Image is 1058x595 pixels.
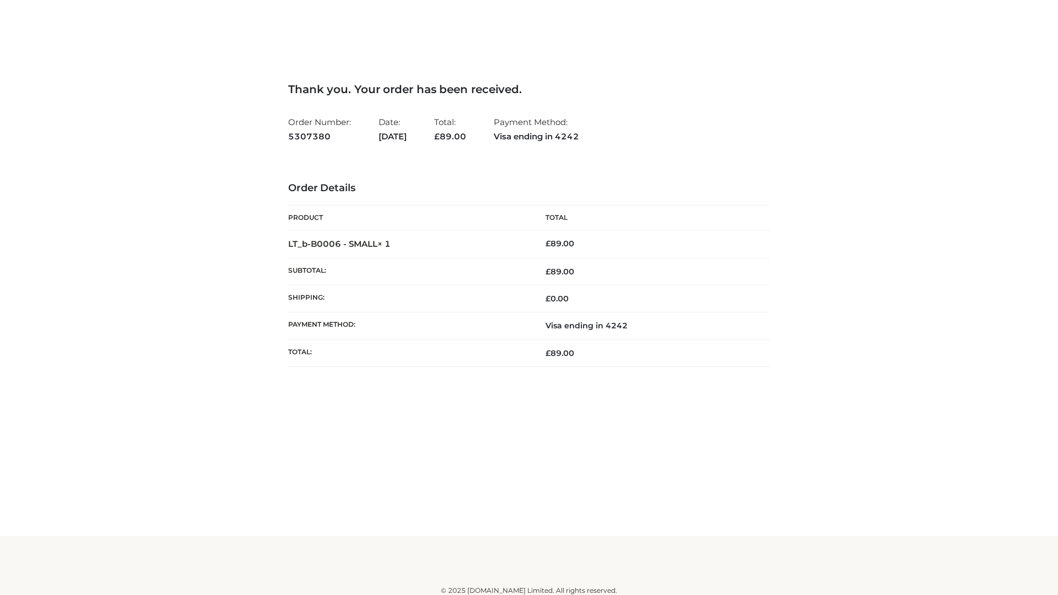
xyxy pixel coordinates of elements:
li: Payment Method: [494,112,579,146]
th: Subtotal: [288,258,529,285]
th: Product [288,205,529,230]
strong: Visa ending in 4242 [494,129,579,144]
span: £ [546,348,550,358]
span: £ [546,294,550,304]
h3: Order Details [288,182,770,194]
span: £ [546,239,550,248]
strong: [DATE] [379,129,407,144]
span: £ [434,131,440,142]
span: £ [546,267,550,277]
h3: Thank you. Your order has been received. [288,83,770,96]
li: Date: [379,112,407,146]
span: 89.00 [546,348,574,358]
strong: × 1 [377,239,391,249]
strong: LT_b-B0006 - SMALL [288,239,391,249]
th: Total: [288,339,529,366]
th: Payment method: [288,312,529,339]
span: 89.00 [434,131,466,142]
td: Visa ending in 4242 [529,312,770,339]
span: 89.00 [546,267,574,277]
li: Total: [434,112,466,146]
li: Order Number: [288,112,351,146]
th: Total [529,205,770,230]
th: Shipping: [288,285,529,312]
bdi: 89.00 [546,239,574,248]
bdi: 0.00 [546,294,569,304]
strong: 5307380 [288,129,351,144]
